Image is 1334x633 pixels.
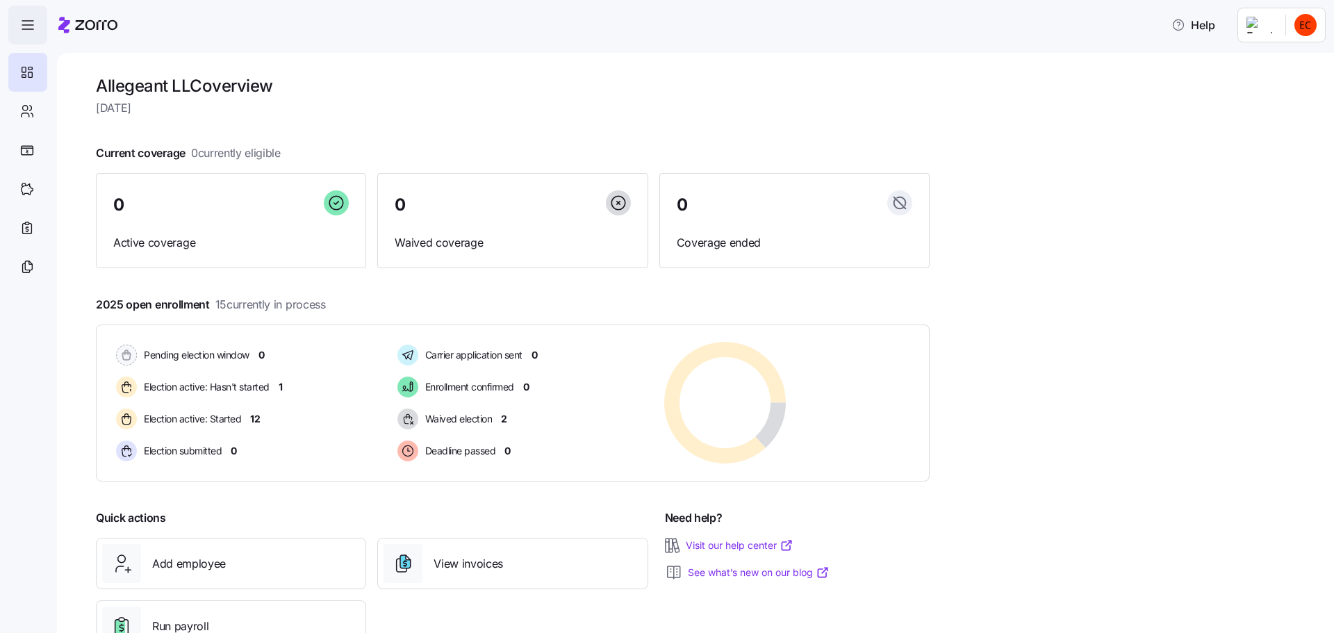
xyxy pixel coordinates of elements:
span: [DATE] [96,99,930,117]
span: 2 [501,412,507,426]
h1: Allegeant LLC overview [96,75,930,97]
span: Waived coverage [395,234,630,252]
span: 0 [395,197,406,213]
span: Current coverage [96,145,281,162]
span: 0 [523,380,529,394]
span: Election submitted [140,444,222,458]
span: 0 [258,348,265,362]
span: Add employee [152,555,226,573]
span: Election active: Hasn't started [140,380,270,394]
span: Carrier application sent [421,348,522,362]
span: Help [1171,17,1215,33]
span: 15 currently in process [215,296,326,313]
span: 0 [231,444,237,458]
img: Employer logo [1246,17,1274,33]
span: Enrollment confirmed [421,380,514,394]
span: View invoices [434,555,503,573]
a: Visit our help center [686,539,793,552]
span: 0 currently eligible [191,145,281,162]
span: Active coverage [113,234,349,252]
a: See what’s new on our blog [688,566,830,579]
span: Deadline passed [421,444,496,458]
span: 0 [532,348,538,362]
span: 0 [677,197,688,213]
span: 0 [504,444,511,458]
button: Help [1160,11,1226,39]
span: Election active: Started [140,412,241,426]
span: 2025 open enrollment [96,296,326,313]
span: Quick actions [96,509,166,527]
span: 1 [279,380,283,394]
span: 0 [113,197,124,213]
span: 12 [250,412,260,426]
img: cc97166a80db72ba115bf250c5d9a898 [1294,14,1317,36]
span: Pending election window [140,348,249,362]
span: Waived election [421,412,493,426]
span: Need help? [665,509,723,527]
span: Coverage ended [677,234,912,252]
